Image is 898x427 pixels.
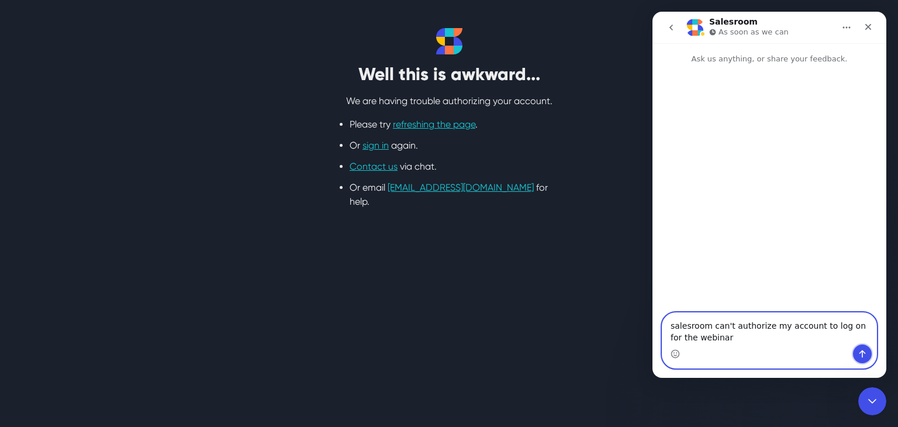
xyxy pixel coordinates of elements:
[350,181,548,209] li: Or email for help.
[362,140,389,151] a: sign in
[388,182,534,193] a: [EMAIL_ADDRESS][DOMAIN_NAME]
[393,119,475,130] a: refreshing the page
[350,161,398,172] a: Contact us
[652,12,886,378] iframe: Intercom live chat
[858,387,886,415] iframe: Intercom live chat
[303,64,595,85] h2: Well this is awkward...
[350,139,548,153] li: Or again.
[350,160,548,174] li: via chat.
[350,118,548,132] li: Please try .
[303,94,595,108] p: We are having trouble authorizing your account.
